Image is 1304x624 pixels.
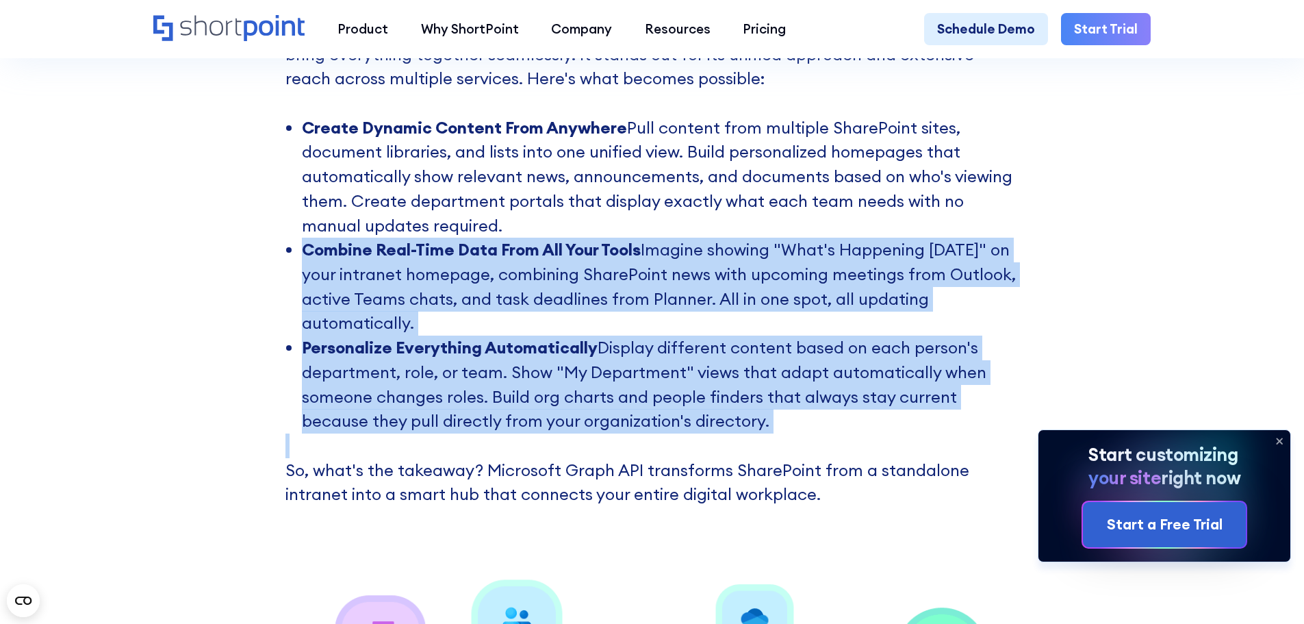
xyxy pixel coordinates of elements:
li: Display different content based on each person's department, role, or team. Show "My Department" ... [302,336,1019,434]
strong: Create Dynamic Content From Anywhere [302,117,627,138]
strong: Combine Real-Time Data From All Your Tools [302,239,641,260]
div: Resources [645,19,711,39]
strong: Personalize Everything Automatically [302,337,598,358]
a: Company [535,13,628,46]
p: So, what's the takeaway? Microsoft Graph API transforms SharePoint from a standalone intranet int... [285,434,1019,507]
li: Imagine showing "What's Happening [DATE]" on your intranet homepage, combining SharePoint news wi... [302,238,1019,336]
a: Pricing [727,13,803,46]
a: Why ShortPoint [405,13,535,46]
a: Home [153,15,305,43]
div: Pricing [743,19,786,39]
a: Resources [628,13,727,46]
a: Product [321,13,405,46]
div: Company [551,19,612,39]
a: Start a Free Trial [1083,502,1246,547]
div: Product [337,19,388,39]
div: Why ShortPoint [421,19,519,39]
a: Schedule Demo [924,13,1048,46]
button: Open CMP widget [7,584,40,617]
a: Start Trial [1061,13,1151,46]
div: Start a Free Trial [1107,514,1223,536]
li: Pull content from multiple SharePoint sites, document libraries, and lists into one unified view.... [302,116,1019,238]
